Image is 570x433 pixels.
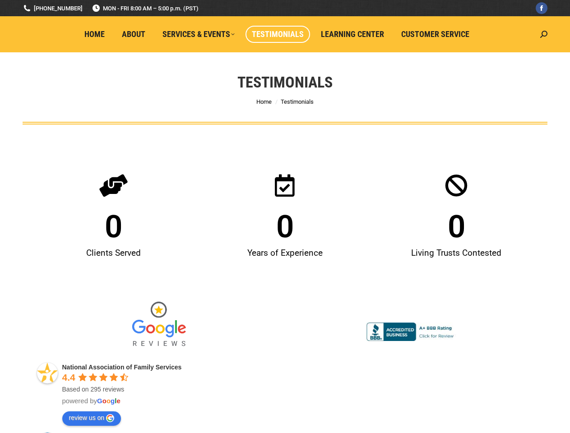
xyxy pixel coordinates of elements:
img: Accredited A+ with Better Business Bureau [366,322,457,341]
span: g [111,397,115,405]
a: Home [256,98,272,105]
a: Testimonials [246,26,310,43]
a: Customer Service [395,26,476,43]
span: 4.4 [62,372,75,382]
span: e [116,397,120,405]
span: About [122,29,145,39]
a: About [116,26,152,43]
span: o [102,397,107,405]
div: Years of Experience [204,242,366,264]
span: G [97,397,102,405]
div: powered by [62,396,281,405]
span: Learning Center [321,29,384,39]
span: Home [84,29,105,39]
span: Testimonials [252,29,304,39]
h1: Testimonials [237,72,333,92]
span: 0 [448,211,465,242]
a: Facebook page opens in new window [536,2,547,14]
div: Clients Served [32,242,195,264]
span: l [115,397,116,405]
img: Google Reviews [125,295,193,354]
a: review us on [62,411,121,426]
span: Testimonials [281,98,314,105]
a: National Association of Family Services [62,364,182,371]
a: Learning Center [315,26,390,43]
span: o [107,397,111,405]
span: Services & Events [162,29,235,39]
a: [PHONE_NUMBER] [23,4,83,13]
span: MON - FRI 8:00 AM – 5:00 p.m. (PST) [92,4,199,13]
span: 0 [105,211,122,242]
span: 0 [276,211,294,242]
div: Based on 295 reviews [62,385,281,394]
div: Living Trusts Contested [375,242,538,264]
a: Home [78,26,111,43]
span: Customer Service [401,29,469,39]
